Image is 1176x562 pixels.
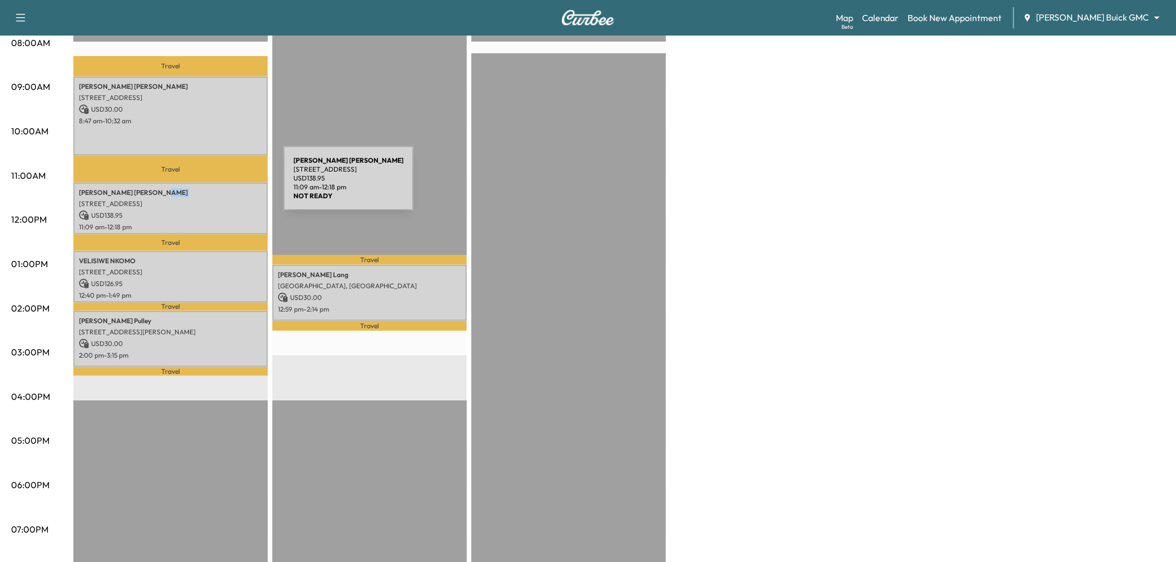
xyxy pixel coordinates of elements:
[79,339,262,349] p: USD 30.00
[79,93,262,102] p: [STREET_ADDRESS]
[11,169,46,182] p: 11:00AM
[11,345,49,359] p: 03:00PM
[73,155,268,183] p: Travel
[79,257,262,265] p: VELISIWE NKOMO
[11,36,50,49] p: 08:00AM
[79,317,262,325] p: [PERSON_NAME] Pulley
[79,291,262,300] p: 12:40 pm - 1:49 pm
[278,293,461,303] p: USD 30.00
[11,257,48,270] p: 01:00PM
[272,255,467,265] p: Travel
[79,351,262,360] p: 2:00 pm - 3:15 pm
[11,523,48,536] p: 07:00PM
[1037,11,1149,24] span: [PERSON_NAME] Buick GMC
[73,367,268,376] p: Travel
[79,104,262,114] p: USD 30.00
[11,302,49,315] p: 02:00PM
[278,270,461,279] p: [PERSON_NAME] Lang
[11,124,48,138] p: 10:00AM
[841,23,853,31] div: Beta
[79,210,262,220] p: USD 138.95
[836,11,853,24] a: MapBeta
[79,223,262,232] p: 11:09 am - 12:18 pm
[272,321,467,330] p: Travel
[11,80,50,93] p: 09:00AM
[278,305,461,314] p: 12:59 pm - 2:14 pm
[908,11,1002,24] a: Book New Appointment
[11,390,50,403] p: 04:00PM
[11,213,47,226] p: 12:00PM
[79,268,262,277] p: [STREET_ADDRESS]
[79,199,262,208] p: [STREET_ADDRESS]
[79,279,262,289] p: USD 126.95
[73,234,268,251] p: Travel
[73,303,268,311] p: Travel
[561,10,615,26] img: Curbee Logo
[11,478,49,491] p: 06:00PM
[73,56,268,77] p: Travel
[278,282,461,290] p: [GEOGRAPHIC_DATA], [GEOGRAPHIC_DATA]
[11,434,49,447] p: 05:00PM
[79,117,262,126] p: 8:47 am - 10:32 am
[79,328,262,337] p: [STREET_ADDRESS][PERSON_NAME]
[862,11,899,24] a: Calendar
[79,188,262,197] p: [PERSON_NAME] [PERSON_NAME]
[79,82,262,91] p: [PERSON_NAME] [PERSON_NAME]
